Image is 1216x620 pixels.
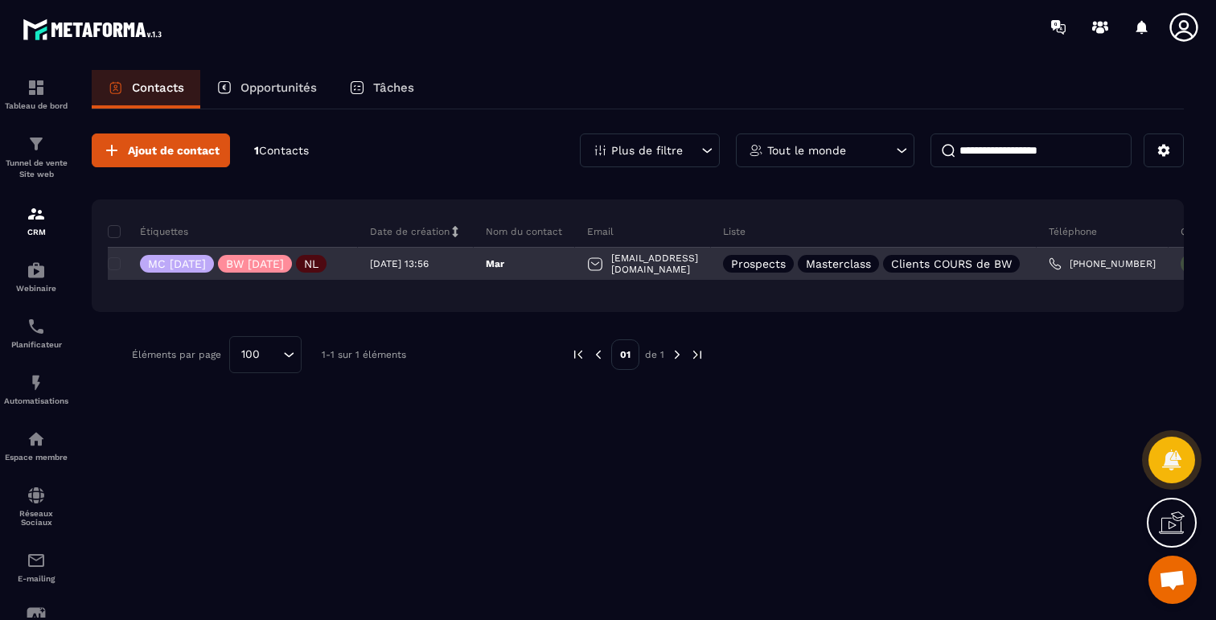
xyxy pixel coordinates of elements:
p: Webinaire [4,284,68,293]
img: logo [23,14,167,44]
img: formation [27,204,46,224]
p: 1 [254,143,309,158]
a: formationformationTunnel de vente Site web [4,122,68,192]
p: Opportunités [240,80,317,95]
p: Plus de filtre [611,145,683,156]
p: Téléphone [1049,225,1097,238]
p: Tunnel de vente Site web [4,158,68,180]
p: Tâches [373,80,414,95]
p: Étiquettes [108,225,188,238]
a: automationsautomationsEspace membre [4,417,68,474]
img: social-network [27,486,46,505]
img: email [27,551,46,570]
p: Nom du contact [486,225,562,238]
a: Tâches [333,70,430,109]
p: Espace membre [4,453,68,462]
p: Tableau de bord [4,101,68,110]
p: E-mailing [4,574,68,583]
img: formation [27,134,46,154]
a: Opportunités [200,70,333,109]
img: automations [27,429,46,449]
p: Tout le monde [767,145,846,156]
p: MC [DATE] [148,258,206,269]
p: 1-1 sur 1 éléments [322,349,406,360]
img: prev [571,347,585,362]
img: automations [27,373,46,392]
div: Ouvrir le chat [1148,556,1197,604]
p: de 1 [645,348,664,361]
a: [PHONE_NUMBER] [1049,257,1156,270]
a: formationformationTableau de bord [4,66,68,122]
p: Liste [723,225,746,238]
span: Contacts [259,144,309,157]
p: Date de création [370,225,450,238]
span: 100 [236,346,265,363]
img: next [690,347,705,362]
p: CRM [4,228,68,236]
p: Planificateur [4,340,68,349]
img: next [670,347,684,362]
p: Automatisations [4,396,68,405]
img: scheduler [27,317,46,336]
img: formation [27,78,46,97]
img: automations [27,261,46,280]
p: [DATE] 13:56 [370,258,429,269]
span: Ajout de contact [128,142,220,158]
p: Contacts [132,80,184,95]
p: Mar [486,257,504,270]
a: schedulerschedulerPlanificateur [4,305,68,361]
p: Email [587,225,614,238]
button: Ajout de contact [92,133,230,167]
a: automationsautomationsAutomatisations [4,361,68,417]
img: prev [591,347,606,362]
div: Search for option [229,336,302,373]
a: emailemailE-mailing [4,539,68,595]
p: Éléments par page [132,349,221,360]
p: BW [DATE] [226,258,284,269]
a: formationformationCRM [4,192,68,248]
p: Réseaux Sociaux [4,509,68,527]
a: automationsautomationsWebinaire [4,248,68,305]
a: Contacts [92,70,200,109]
p: Prospects [731,258,786,269]
p: NL [304,258,318,269]
p: Masterclass [806,258,871,269]
p: 01 [611,339,639,370]
a: social-networksocial-networkRéseaux Sociaux [4,474,68,539]
input: Search for option [265,346,279,363]
p: Clients COURS de BW [891,258,1012,269]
